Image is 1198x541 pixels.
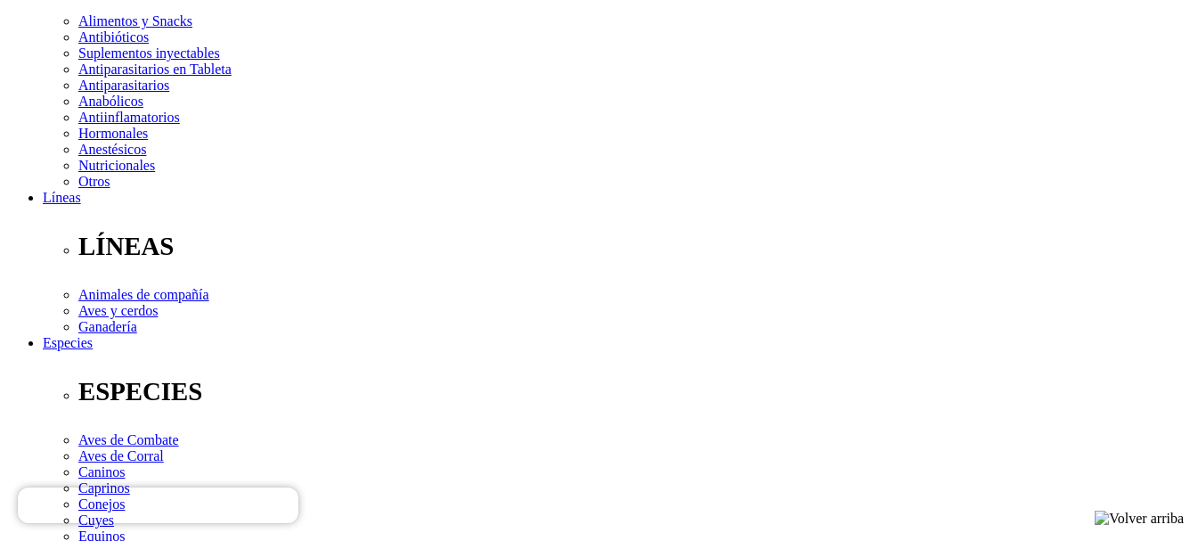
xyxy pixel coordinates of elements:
[78,432,179,447] a: Aves de Combate
[43,190,81,205] a: Líneas
[78,13,192,29] a: Alimentos y Snacks
[78,126,148,141] a: Hormonales
[43,335,93,350] a: Especies
[78,377,1191,406] p: ESPECIES
[78,61,232,77] a: Antiparasitarios en Tableta
[78,480,130,496] a: Caprinos
[78,303,158,318] a: Aves y cerdos
[78,29,149,45] a: Antibióticos
[78,110,180,125] a: Antiinflamatorios
[78,78,169,93] a: Antiparasitarios
[78,319,137,334] a: Ganadería
[78,464,125,480] a: Caninos
[78,287,209,302] a: Animales de compañía
[78,142,146,157] a: Anestésicos
[78,45,220,61] a: Suplementos inyectables
[78,174,110,189] a: Otros
[18,488,298,523] iframe: Brevo live chat
[78,94,143,109] a: Anabólicos
[1095,511,1184,527] img: Volver arriba
[78,232,1191,261] p: LÍNEAS
[78,158,155,173] a: Nutricionales
[78,512,114,528] a: Cuyes
[78,448,164,463] a: Aves de Corral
